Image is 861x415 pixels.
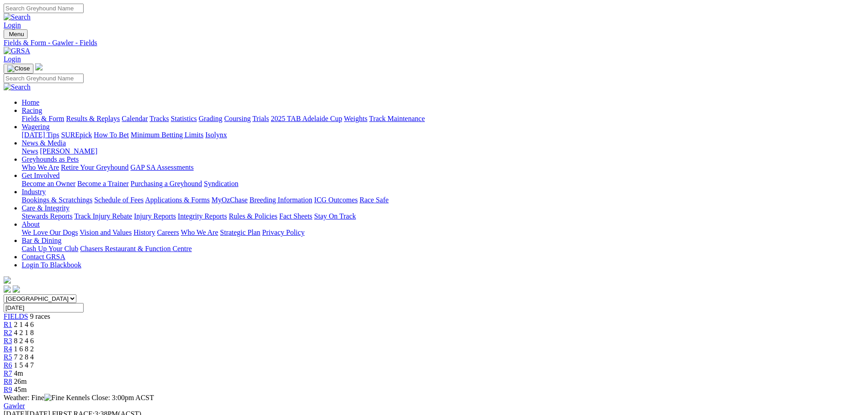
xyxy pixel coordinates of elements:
div: About [22,228,857,237]
a: Fact Sheets [279,212,312,220]
a: 2025 TAB Adelaide Cup [271,115,342,122]
a: Trials [252,115,269,122]
a: Minimum Betting Limits [131,131,203,139]
a: R4 [4,345,12,353]
a: R5 [4,353,12,361]
a: News [22,147,38,155]
div: Wagering [22,131,857,139]
a: Track Maintenance [369,115,425,122]
a: Vision and Values [80,228,132,236]
div: Bar & Dining [22,245,857,253]
a: Login [4,55,21,63]
a: Stewards Reports [22,212,72,220]
a: R2 [4,329,12,336]
a: Bar & Dining [22,237,61,244]
a: R9 [4,386,12,393]
a: FIELDS [4,312,28,320]
a: R1 [4,321,12,328]
a: Bookings & Scratchings [22,196,92,204]
a: Calendar [122,115,148,122]
a: Results & Replays [66,115,120,122]
span: 4 2 1 8 [14,329,34,336]
a: Statistics [171,115,197,122]
a: Race Safe [359,196,388,204]
a: MyOzChase [212,196,248,204]
img: GRSA [4,47,30,55]
div: Greyhounds as Pets [22,163,857,172]
button: Toggle navigation [4,29,28,39]
div: Get Involved [22,180,857,188]
img: logo-grsa-white.png [4,276,11,284]
a: Isolynx [205,131,227,139]
a: Login To Blackbook [22,261,81,269]
a: Weights [344,115,367,122]
a: Stay On Track [314,212,356,220]
a: Gawler [4,402,25,410]
span: 9 races [30,312,50,320]
span: 1 6 8 2 [14,345,34,353]
img: Search [4,13,31,21]
a: Rules & Policies [229,212,278,220]
a: Login [4,21,21,29]
a: Syndication [204,180,238,187]
span: 8 2 4 6 [14,337,34,345]
span: Menu [9,31,24,37]
a: Schedule of Fees [94,196,143,204]
a: Who We Are [22,163,59,171]
a: Contact GRSA [22,253,65,261]
img: facebook.svg [4,285,11,293]
img: twitter.svg [13,285,20,293]
a: News & Media [22,139,66,147]
a: Get Involved [22,172,60,179]
span: 1 5 4 7 [14,361,34,369]
a: ICG Outcomes [314,196,358,204]
span: 45m [14,386,27,393]
a: Purchasing a Greyhound [131,180,202,187]
a: [PERSON_NAME] [40,147,97,155]
a: R6 [4,361,12,369]
a: Fields & Form - Gawler - Fields [4,39,857,47]
a: About [22,220,40,228]
a: Home [22,98,39,106]
img: logo-grsa-white.png [35,63,42,70]
div: Industry [22,196,857,204]
a: R7 [4,369,12,377]
button: Toggle navigation [4,64,33,74]
input: Search [4,4,84,13]
a: R8 [4,378,12,385]
a: R3 [4,337,12,345]
a: Become a Trainer [77,180,129,187]
a: Strategic Plan [220,228,260,236]
a: Retire Your Greyhound [61,163,129,171]
a: Grading [199,115,222,122]
a: SUREpick [61,131,92,139]
div: Care & Integrity [22,212,857,220]
a: Racing [22,107,42,114]
a: Breeding Information [249,196,312,204]
a: Cash Up Your Club [22,245,78,252]
a: Industry [22,188,46,196]
img: Close [7,65,30,72]
a: Applications & Forms [145,196,210,204]
img: Fine [44,394,64,402]
a: Coursing [224,115,251,122]
div: Racing [22,115,857,123]
a: Integrity Reports [178,212,227,220]
a: GAP SA Assessments [131,163,194,171]
a: Tracks [150,115,169,122]
input: Search [4,74,84,83]
a: Become an Owner [22,180,75,187]
span: 4m [14,369,23,377]
a: Who We Are [181,228,218,236]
